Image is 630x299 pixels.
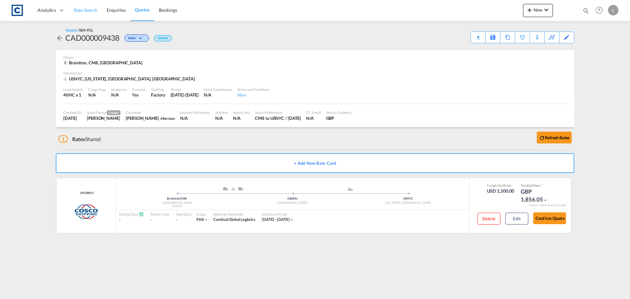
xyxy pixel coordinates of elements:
[594,5,608,16] div: Help
[233,115,250,121] div: N/A
[235,197,350,201] div: GBSOU
[306,110,321,115] div: CC Email
[119,217,144,223] div: -
[543,198,548,203] md-icon: icon-chevron-down
[594,5,605,16] span: Help
[582,7,590,17] div: icon-magnify
[79,28,93,32] span: SEA-FCL
[262,212,294,217] div: Effective Period
[63,76,197,82] div: USNYC, New York, NY, Americas
[526,6,534,14] md-icon: icon-plus 400-fg
[150,217,169,223] div: -
[486,32,500,43] div: Save As Template
[88,87,106,92] div: Cargo Type
[63,60,144,66] div: Braintree, CM8, United Kingdom
[161,116,175,120] span: Mercium
[63,55,567,60] div: Origin
[235,201,350,205] div: [GEOGRAPHIC_DATA]
[56,153,574,173] button: + Add New Rate Card
[533,212,566,224] button: Confirm Quote
[58,135,68,143] span: 1
[180,110,210,115] div: External Reference
[582,7,590,14] md-icon: icon-magnify
[608,5,619,15] div: L
[262,217,290,223] div: 18 Jul 2025 - 31 Aug 2025
[537,132,572,143] button: icon-refreshRefresh Rates
[176,212,192,217] div: Free Days
[204,217,208,222] md-icon: icon-chevron-down
[213,212,255,217] div: Rates by Forwarder
[505,213,528,224] button: Edit
[223,187,228,191] img: ROAD
[119,32,151,43] div: Change Status Here
[150,212,169,217] div: Transit Time
[72,136,85,142] span: Rates
[151,87,165,92] div: Stuffing
[58,136,101,143] div: Shared
[204,92,232,98] div: N/A
[151,92,165,98] div: Factory Stuffing
[74,7,97,13] span: Rate Search
[350,197,466,201] div: USNYC
[66,28,93,32] div: Quotes /SEA-FCL
[65,32,119,43] div: CAD000009438
[111,92,119,98] div: N/A
[262,217,290,222] span: [DATE] - [DATE]
[233,110,250,115] div: Inquiry No.
[126,110,175,115] div: Customer
[74,203,98,220] img: COSCO
[523,4,553,17] button: icon-plus 400-fgNewicon-chevron-down
[159,7,177,13] span: Bookings
[524,203,571,207] div: Remark and Inclusion included
[37,7,56,13] span: Analytics
[326,110,352,115] div: Search Currency
[135,7,149,12] span: Quotes
[237,87,269,92] div: Terms and Condition
[539,135,545,141] md-icon: icon-refresh
[545,135,569,140] b: Refresh Rates
[487,188,514,194] div: USD 1,500.00
[119,204,235,208] div: COSCO
[528,183,534,187] span: Sell
[171,87,199,92] div: Period
[56,34,64,42] md-icon: icon-arrow-left
[487,183,514,188] div: Freight Rate
[107,110,120,115] span: Creator
[119,201,235,205] div: [GEOGRAPHIC_DATA]
[107,7,126,13] span: Enquiries
[540,183,542,187] span: Subject to Remarks
[255,110,301,115] div: Search Reference
[474,33,482,38] md-icon: icon-download
[154,35,172,41] div: Default
[521,183,554,188] div: Total Rate
[63,115,82,121] div: 22 Aug 2025
[231,187,235,191] img: RAIL
[498,183,504,187] span: Sell
[132,92,146,98] div: Yes
[213,217,255,222] span: Cardinal Global Logistics
[306,115,321,121] div: N/A
[69,60,142,65] span: Braintree, CM8, [GEOGRAPHIC_DATA]
[215,115,228,121] div: N/A
[128,36,137,42] span: Active
[326,115,352,121] div: GBP
[56,32,65,43] div: icon-arrow-left
[78,191,94,195] div: Contract / Rate Agreement / Tariff / Spot Pricing Reference Number: UK259017
[63,71,567,75] div: Destination
[111,87,127,92] div: Incoterms
[132,87,146,92] div: Customs
[213,217,255,223] div: Cardinal Global Logistics
[63,92,83,98] div: 40HC x 1
[474,32,482,38] div: Quote PDF is not available at this time
[179,197,180,200] span: |
[176,217,177,223] div: -
[87,115,120,121] div: Lauren Prentice
[238,187,243,191] img: ROAD
[255,115,301,121] div: CM8 to USNYC / 22 Aug 2025
[167,197,180,200] span: Braintree
[180,197,187,200] span: CM8
[237,92,269,98] div: View
[204,87,232,92] div: Sales Coordinator
[87,110,120,115] div: Sales Person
